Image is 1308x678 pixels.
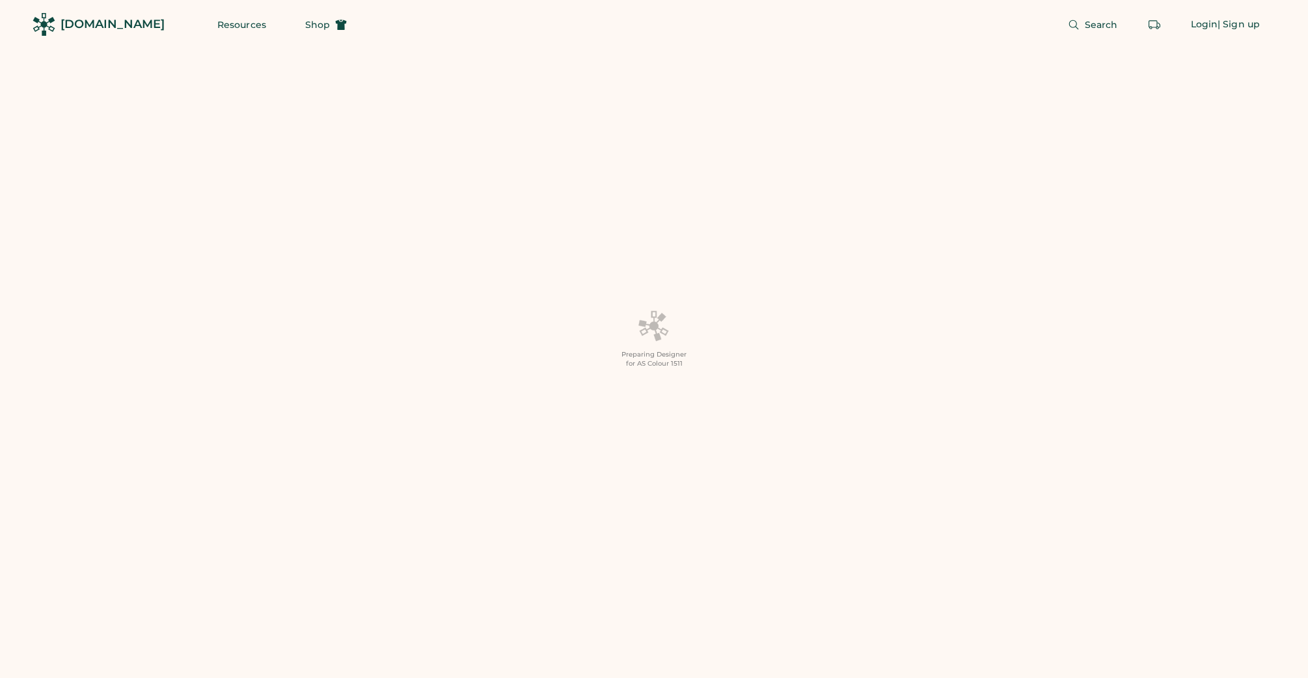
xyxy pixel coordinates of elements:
div: Preparing Designer for AS Colour 1511 [621,350,687,368]
button: Resources [202,12,282,38]
span: Search [1085,20,1118,29]
div: | Sign up [1218,18,1260,31]
img: Rendered Logo - Screens [33,13,55,36]
button: Search [1052,12,1134,38]
div: Login [1191,18,1218,31]
span: Shop [305,20,330,29]
button: Retrieve an order [1141,12,1167,38]
img: Platens-Black-Loader-Spin-rich%20black.webp [638,310,670,342]
div: [DOMAIN_NAME] [61,16,165,33]
button: Shop [290,12,362,38]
